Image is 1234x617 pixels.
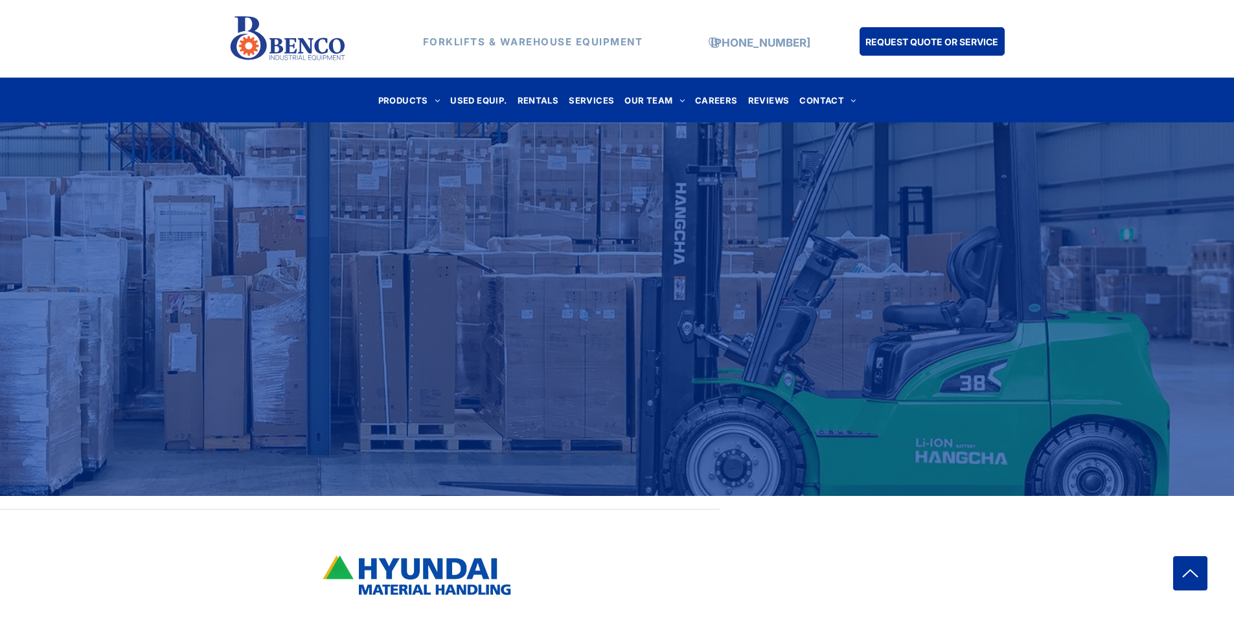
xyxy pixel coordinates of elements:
[373,91,446,109] a: PRODUCTS
[860,27,1005,56] a: REQUEST QUOTE OR SERVICE
[794,91,861,109] a: CONTACT
[619,91,690,109] a: OUR TEAM
[564,91,619,109] a: SERVICES
[743,91,795,109] a: REVIEWS
[690,91,743,109] a: CAREERS
[711,36,810,49] a: [PHONE_NUMBER]
[445,91,512,109] a: USED EQUIP.
[319,553,514,597] img: bencoindustrial
[512,91,564,109] a: RENTALS
[423,36,643,48] strong: FORKLIFTS & WAREHOUSE EQUIPMENT
[865,30,998,54] span: REQUEST QUOTE OR SERVICE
